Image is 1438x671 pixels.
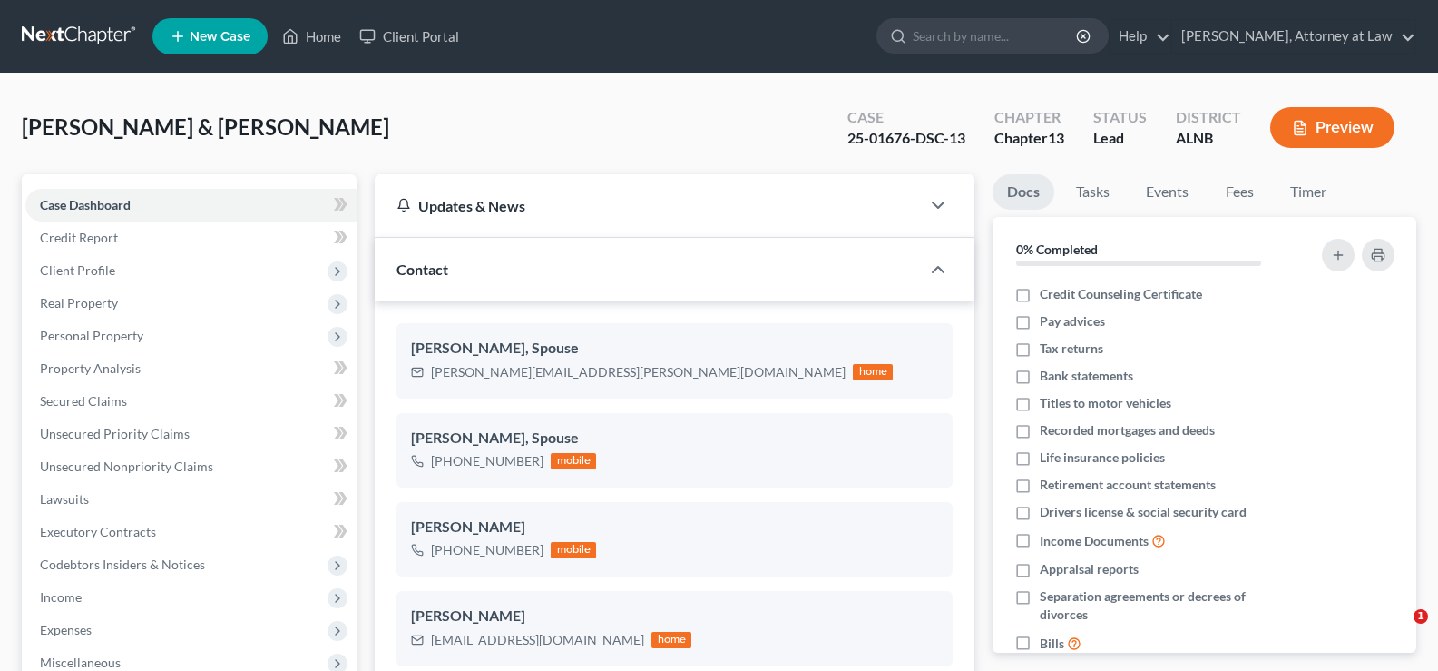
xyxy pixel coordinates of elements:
span: Lawsuits [40,491,89,507]
span: Personal Property [40,328,143,343]
span: [PERSON_NAME] & [PERSON_NAME] [22,113,389,140]
div: [PERSON_NAME][EMAIL_ADDRESS][PERSON_NAME][DOMAIN_NAME] [431,363,846,381]
span: Recorded mortgages and deeds [1040,421,1215,439]
div: Lead [1093,128,1147,149]
div: mobile [551,453,596,469]
span: Unsecured Nonpriority Claims [40,459,213,474]
span: Contact [396,261,448,278]
span: Income Documents [1040,532,1149,550]
span: Tax returns [1040,340,1103,358]
span: Case Dashboard [40,197,131,212]
div: District [1176,107,1241,128]
span: Income [40,589,82,605]
div: mobile [551,542,596,558]
span: Secured Claims [40,393,127,409]
button: Preview [1270,107,1394,148]
span: New Case [190,30,250,44]
span: Appraisal reports [1040,560,1139,578]
a: Secured Claims [25,385,357,418]
div: [PERSON_NAME] [411,517,938,538]
a: Events [1131,174,1203,210]
span: 1 [1414,609,1428,624]
span: Bills [1040,635,1064,653]
span: Credit Counseling Certificate [1040,285,1202,303]
a: Lawsuits [25,483,357,516]
span: Life insurance policies [1040,449,1165,467]
a: Home [273,20,350,53]
div: [PHONE_NUMBER] [431,541,543,559]
a: [PERSON_NAME], Attorney at Law [1172,20,1415,53]
a: Fees [1210,174,1268,210]
span: Drivers license & social security card [1040,503,1247,521]
span: Property Analysis [40,360,141,376]
input: Search by name... [913,19,1079,53]
a: Tasks [1061,174,1124,210]
div: Status [1093,107,1147,128]
span: Titles to motor vehicles [1040,394,1171,412]
span: Codebtors Insiders & Notices [40,557,205,572]
strong: 0% Completed [1016,242,1098,257]
div: [PERSON_NAME] [411,606,938,627]
div: home [651,632,691,648]
a: Executory Contracts [25,516,357,548]
span: Miscellaneous [40,655,121,670]
iframe: Intercom live chat [1376,609,1420,653]
span: Client Profile [40,262,115,278]
span: Separation agreements or decrees of divorces [1040,587,1295,624]
div: [PERSON_NAME], Spouse [411,428,938,449]
span: 13 [1048,129,1064,146]
div: [PERSON_NAME], Spouse [411,338,938,360]
div: home [853,364,893,380]
div: 25-01676-DSC-13 [847,128,965,149]
div: ALNB [1176,128,1241,149]
a: Docs [993,174,1054,210]
div: Chapter [994,107,1064,128]
span: Pay advices [1040,312,1105,331]
span: Expenses [40,622,92,637]
div: [EMAIL_ADDRESS][DOMAIN_NAME] [431,631,644,649]
span: Unsecured Priority Claims [40,426,190,441]
div: Case [847,107,965,128]
span: Real Property [40,295,118,311]
a: Help [1110,20,1170,53]
span: Credit Report [40,230,118,245]
span: Retirement account statements [1040,476,1216,494]
a: Client Portal [350,20,468,53]
a: Unsecured Priority Claims [25,418,357,450]
span: Bank statements [1040,367,1133,385]
div: Updates & News [396,196,898,215]
a: Property Analysis [25,352,357,385]
a: Credit Report [25,222,357,254]
a: Case Dashboard [25,189,357,222]
a: Unsecured Nonpriority Claims [25,450,357,483]
div: [PHONE_NUMBER] [431,452,543,470]
span: Executory Contracts [40,524,156,539]
a: Timer [1276,174,1341,210]
div: Chapter [994,128,1064,149]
